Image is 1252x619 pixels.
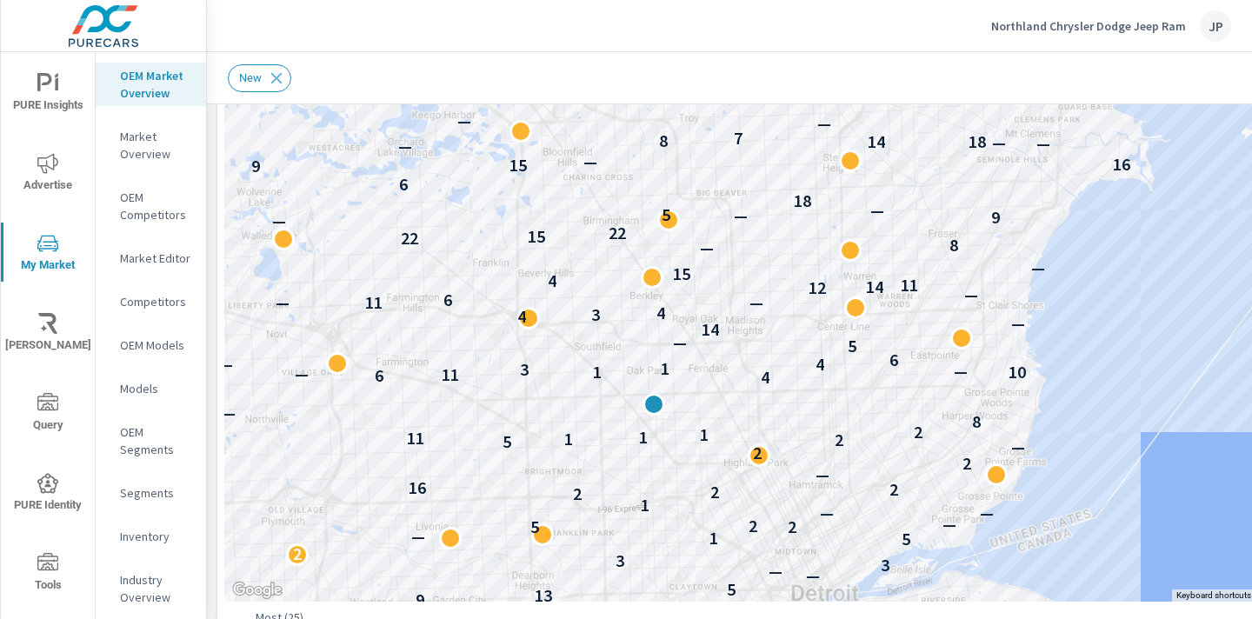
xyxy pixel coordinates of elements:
[401,228,418,249] p: 22
[1036,133,1050,154] p: —
[399,174,408,195] p: 6
[700,237,714,258] p: —
[520,359,529,380] p: 3
[749,292,763,313] p: —
[272,210,286,231] p: —
[816,354,824,375] p: 4
[573,483,582,504] p: 2
[564,429,573,449] p: 1
[407,428,424,449] p: 11
[528,226,545,247] p: 15
[734,205,748,226] p: —
[96,245,206,271] div: Market Editor
[96,567,206,610] div: Industry Overview
[293,543,302,564] p: 2
[6,73,90,116] span: PURE Insights
[727,579,736,600] p: 5
[229,579,286,602] img: Google
[219,354,233,375] p: —
[120,128,192,163] p: Market Overview
[509,155,527,176] p: 15
[835,429,843,450] p: 2
[583,151,597,172] p: —
[889,349,898,370] p: 6
[120,380,192,397] p: Models
[398,136,412,156] p: —
[96,480,206,506] div: Segments
[949,235,958,256] p: 8
[1011,313,1025,334] p: —
[96,289,206,315] div: Competitors
[769,561,782,582] p: —
[1011,436,1025,457] p: —
[6,473,90,516] span: PURE Identity
[365,292,383,313] p: 11
[96,123,206,167] div: Market Overview
[276,292,290,313] p: —
[120,423,192,458] p: OEM Segments
[517,306,526,327] p: 4
[641,495,649,516] p: 1
[901,275,918,296] p: 11
[902,529,910,549] p: 5
[503,431,511,452] p: 5
[709,528,718,549] p: 1
[222,403,236,423] p: —
[457,110,471,131] p: —
[96,376,206,402] div: Models
[96,332,206,358] div: OEM Models
[809,277,826,298] p: 12
[1031,257,1045,278] p: —
[416,589,424,610] p: 9
[6,153,90,196] span: Advertise
[409,477,426,498] p: 16
[820,503,834,523] p: —
[753,443,762,463] p: 2
[823,591,837,612] p: —
[870,200,884,221] p: —
[96,63,206,106] div: OEM Market Overview
[120,250,192,267] p: Market Editor
[673,332,687,353] p: —
[914,422,922,443] p: 2
[816,464,829,485] p: —
[411,526,425,547] p: —
[702,319,719,340] p: 14
[881,555,889,576] p: 3
[120,528,192,545] p: Inventory
[991,18,1186,34] p: Northland Chrysler Dodge Jeep Ram
[980,503,994,523] p: —
[96,184,206,228] div: OEM Competitors
[641,597,655,618] p: —
[6,313,90,356] span: [PERSON_NAME]
[794,190,811,211] p: 18
[659,130,668,151] p: 8
[6,393,90,436] span: Query
[120,67,192,102] p: OEM Market Overview
[120,484,192,502] p: Segments
[120,571,192,606] p: Industry Overview
[593,362,602,383] p: 1
[749,516,757,536] p: 2
[591,304,600,325] p: 3
[639,427,648,448] p: 1
[954,361,968,382] p: —
[662,204,670,225] p: 5
[535,585,552,606] p: 13
[1200,10,1231,42] div: JP
[530,516,539,537] p: 5
[889,479,898,500] p: 2
[295,363,309,384] p: —
[848,336,856,356] p: 5
[969,131,986,152] p: 18
[661,358,669,379] p: 1
[992,132,1006,153] p: —
[1009,362,1026,383] p: 10
[700,424,709,445] p: 1
[120,293,192,310] p: Competitors
[1113,154,1130,175] p: 16
[1176,589,1251,602] button: Keyboard shortcuts
[962,453,971,474] p: 2
[228,64,291,92] div: New
[806,565,820,586] p: —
